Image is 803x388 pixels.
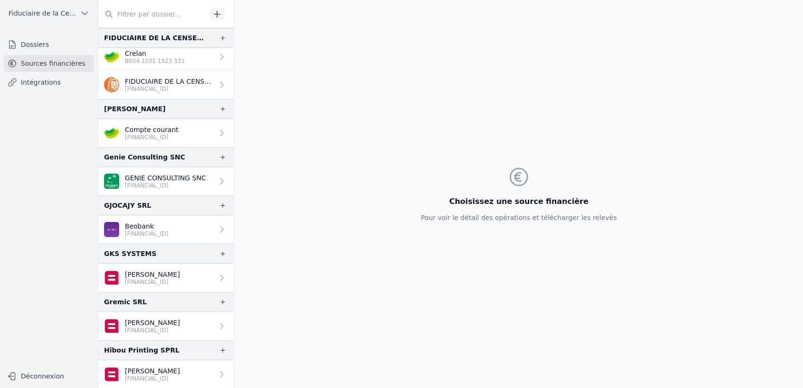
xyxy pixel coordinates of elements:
img: belfius-1.png [104,270,119,285]
div: [PERSON_NAME] [104,103,166,115]
a: Compte courant [FINANCIAL_ID] [98,119,234,147]
p: BE04 1031 1523 331 [125,57,185,65]
p: [FINANCIAL_ID] [125,85,213,93]
a: Crelan BE04 1031 1523 331 [98,43,234,71]
input: Filtrer par dossier... [98,6,206,23]
p: [PERSON_NAME] [125,318,180,327]
span: Fiduciaire de la Cense & Associés [9,9,76,18]
a: Sources financières [4,55,94,72]
img: crelan.png [104,125,119,141]
div: Genie Consulting SNC [104,151,185,163]
p: [FINANCIAL_ID] [125,133,178,141]
a: Intégrations [4,74,94,91]
p: Crelan [125,49,185,58]
button: Fiduciaire de la Cense & Associés [4,6,94,21]
a: Beobank [FINANCIAL_ID] [98,215,234,244]
p: Pour voir le détail des opérations et télécharger les relevés [421,213,617,222]
div: GKS SYSTEMS [104,248,157,259]
button: Déconnexion [4,369,94,384]
p: FIDUCIAIRE DE LA CENSE SPRL [125,77,213,86]
p: [PERSON_NAME] [125,366,180,376]
img: ing.png [104,77,119,92]
img: crelan.png [104,49,119,64]
img: BEOBANK_CTBKBEBX.png [104,222,119,237]
div: FIDUCIAIRE DE LA CENSE SPRL [104,32,204,44]
p: [FINANCIAL_ID] [125,326,180,334]
div: Gremic SRL [104,296,147,308]
p: Beobank [125,221,168,231]
p: [FINANCIAL_ID] [125,278,180,286]
img: belfius-1.png [104,318,119,334]
div: Hibou Printing SPRL [104,344,179,356]
p: [FINANCIAL_ID] [125,230,168,238]
p: Compte courant [125,125,178,134]
a: GENIE CONSULTING SNC [FINANCIAL_ID] [98,167,234,195]
p: [FINANCIAL_ID] [125,182,206,189]
a: FIDUCIAIRE DE LA CENSE SPRL [FINANCIAL_ID] [98,71,234,99]
a: [PERSON_NAME] [FINANCIAL_ID] [98,264,234,292]
a: [PERSON_NAME] [FINANCIAL_ID] [98,312,234,340]
a: Dossiers [4,36,94,53]
img: BNP_BE_BUSINESS_GEBABEBB.png [104,174,119,189]
p: GENIE CONSULTING SNC [125,173,206,183]
h3: Choisissez une source financière [421,196,617,207]
div: GJOCAJY SRL [104,200,151,211]
p: [FINANCIAL_ID] [125,375,180,382]
img: belfius-1.png [104,367,119,382]
p: [PERSON_NAME] [125,270,180,279]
